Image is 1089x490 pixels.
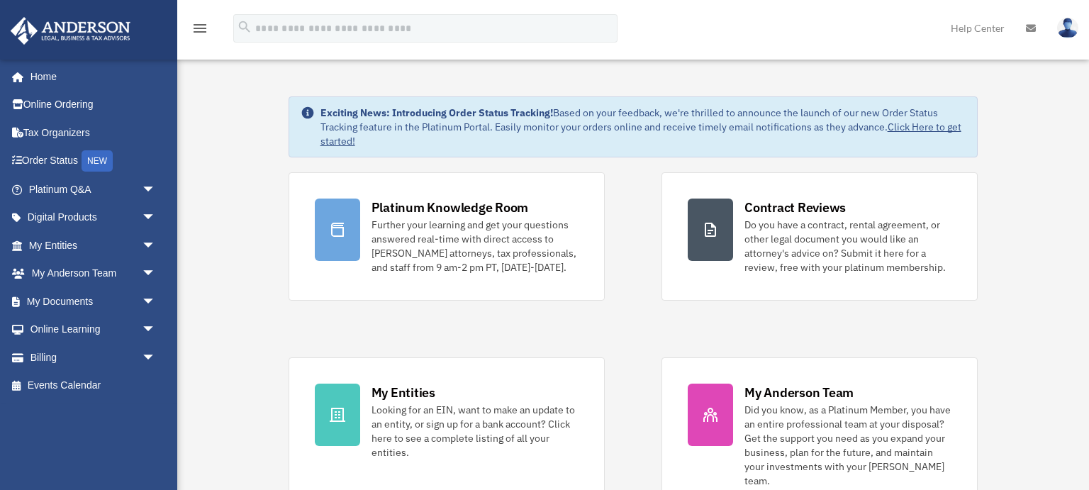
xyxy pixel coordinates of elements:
[142,343,170,372] span: arrow_drop_down
[10,231,177,260] a: My Entitiesarrow_drop_down
[372,218,579,274] div: Further your learning and get your questions answered real-time with direct access to [PERSON_NAM...
[142,287,170,316] span: arrow_drop_down
[10,343,177,372] a: Billingarrow_drop_down
[744,384,854,401] div: My Anderson Team
[191,25,208,37] a: menu
[142,231,170,260] span: arrow_drop_down
[10,175,177,204] a: Platinum Q&Aarrow_drop_down
[10,287,177,316] a: My Documentsarrow_drop_down
[142,175,170,204] span: arrow_drop_down
[237,19,252,35] i: search
[320,121,961,147] a: Click Here to get started!
[10,62,170,91] a: Home
[372,199,529,216] div: Platinum Knowledge Room
[10,260,177,288] a: My Anderson Teamarrow_drop_down
[10,316,177,344] a: Online Learningarrow_drop_down
[191,20,208,37] i: menu
[661,172,978,301] a: Contract Reviews Do you have a contract, rental agreement, or other legal document you would like...
[82,150,113,172] div: NEW
[6,17,135,45] img: Anderson Advisors Platinum Portal
[320,106,966,148] div: Based on your feedback, we're thrilled to announce the launch of our new Order Status Tracking fe...
[142,204,170,233] span: arrow_drop_down
[744,218,951,274] div: Do you have a contract, rental agreement, or other legal document you would like an attorney's ad...
[10,372,177,400] a: Events Calendar
[320,106,553,119] strong: Exciting News: Introducing Order Status Tracking!
[372,403,579,460] div: Looking for an EIN, want to make an update to an entity, or sign up for a bank account? Click her...
[744,199,846,216] div: Contract Reviews
[10,204,177,232] a: Digital Productsarrow_drop_down
[10,91,177,119] a: Online Ordering
[372,384,435,401] div: My Entities
[142,260,170,289] span: arrow_drop_down
[142,316,170,345] span: arrow_drop_down
[1057,18,1078,38] img: User Pic
[10,118,177,147] a: Tax Organizers
[744,403,951,488] div: Did you know, as a Platinum Member, you have an entire professional team at your disposal? Get th...
[10,147,177,176] a: Order StatusNEW
[289,172,605,301] a: Platinum Knowledge Room Further your learning and get your questions answered real-time with dire...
